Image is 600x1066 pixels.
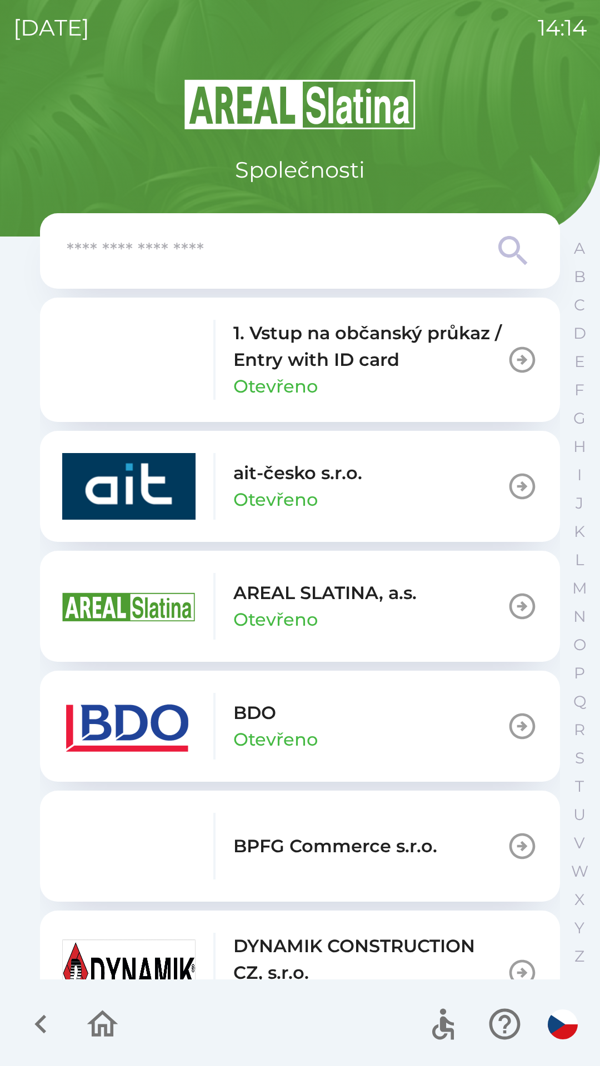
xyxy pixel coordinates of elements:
p: R [574,720,585,740]
button: I [566,461,593,489]
p: J [576,494,583,513]
button: Q [566,687,593,716]
p: G [573,409,586,428]
button: L [566,546,593,574]
button: A [566,234,593,263]
p: L [575,550,584,570]
p: Otevřeno [233,373,318,400]
p: I [577,465,582,485]
p: F [574,380,584,400]
p: Z [574,947,584,966]
button: N [566,602,593,631]
p: D [573,324,586,343]
p: 14:14 [538,11,587,44]
p: B [574,267,586,286]
button: P [566,659,593,687]
button: ait-česko s.r.o.Otevřeno [40,431,560,542]
img: f3b1b367-54a7-43c8-9d7e-84e812667233.png [62,813,196,879]
button: DYNAMIK CONSTRUCTION CZ, s.r.o.Otevřeno [40,911,560,1035]
p: X [574,890,584,909]
button: BDOOtevřeno [40,671,560,782]
button: AREAL SLATINA, a.s.Otevřeno [40,551,560,662]
button: T [566,772,593,801]
p: C [574,295,585,315]
p: V [574,833,585,853]
p: Y [574,918,584,938]
button: E [566,348,593,376]
p: T [575,777,584,796]
button: B [566,263,593,291]
button: K [566,517,593,546]
p: P [574,663,585,683]
button: O [566,631,593,659]
button: M [566,574,593,602]
p: 1. Vstup na občanský průkaz / Entry with ID card [233,320,507,373]
p: E [574,352,585,371]
img: aad3f322-fb90-43a2-be23-5ead3ef36ce5.png [62,573,196,640]
button: D [566,319,593,348]
p: S [575,748,584,768]
button: H [566,433,593,461]
p: K [574,522,585,541]
button: S [566,744,593,772]
p: Společnosti [235,153,365,187]
p: [DATE] [13,11,89,44]
button: 1. Vstup na občanský průkaz / Entry with ID cardOtevřeno [40,298,560,422]
button: F [566,376,593,404]
button: Y [566,914,593,942]
button: X [566,886,593,914]
img: ae7449ef-04f1-48ed-85b5-e61960c78b50.png [62,693,196,760]
button: J [566,489,593,517]
img: 93ea42ec-2d1b-4d6e-8f8a-bdbb4610bcc3.png [62,326,196,393]
p: Otevřeno [233,726,318,753]
p: ait-česko s.r.o. [233,460,362,486]
img: cs flag [548,1009,578,1039]
button: U [566,801,593,829]
p: Q [573,692,586,711]
p: H [573,437,586,456]
p: N [573,607,586,626]
button: G [566,404,593,433]
p: U [573,805,586,824]
button: BPFG Commerce s.r.o. [40,791,560,902]
p: M [572,579,587,598]
button: R [566,716,593,744]
button: Z [566,942,593,971]
button: V [566,829,593,857]
p: AREAL SLATINA, a.s. [233,580,417,606]
p: Otevřeno [233,606,318,633]
button: W [566,857,593,886]
p: BPFG Commerce s.r.o. [233,833,437,859]
img: 9aa1c191-0426-4a03-845b-4981a011e109.jpeg [62,939,196,1006]
p: O [573,635,586,655]
img: 40b5cfbb-27b1-4737-80dc-99d800fbabba.png [62,453,196,520]
img: Logo [40,78,560,131]
button: C [566,291,593,319]
p: Otevřeno [233,486,318,513]
p: DYNAMIK CONSTRUCTION CZ, s.r.o. [233,933,507,986]
p: BDO [233,700,276,726]
p: A [574,239,585,258]
p: W [571,862,588,881]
